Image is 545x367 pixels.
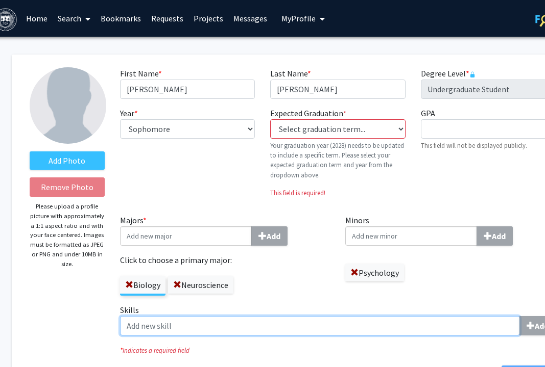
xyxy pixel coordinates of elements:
[120,226,252,246] input: Majors*Add
[30,67,106,144] img: Profile Picture
[120,67,162,80] label: First Name
[120,107,138,119] label: Year
[96,1,146,36] a: Bookmarks
[120,276,165,294] label: Biology
[228,1,272,36] a: Messages
[270,107,346,119] label: Expected Graduation
[281,13,316,23] span: My Profile
[421,141,527,149] small: This field will not be displayed publicly.
[270,67,311,80] label: Last Name
[21,1,53,36] a: Home
[469,71,476,77] svg: This information is provided and automatically updated by Brandeis University and is not editable...
[120,316,520,335] input: SkillsAdd
[120,254,330,266] label: Click to choose a primary major:
[421,67,476,80] label: Degree Level
[120,214,330,246] label: Majors
[30,177,105,197] button: Remove Photo
[53,1,96,36] a: Search
[267,231,280,241] b: Add
[477,226,513,246] button: Minors
[146,1,188,36] a: Requests
[168,276,233,294] label: Neuroscience
[188,1,228,36] a: Projects
[30,202,105,269] p: Please upload a profile picture with approximately a 1:1 aspect ratio and with your face centered...
[270,188,405,198] p: This field is required!
[492,231,506,241] b: Add
[345,264,404,281] label: Psychology
[8,321,43,359] iframe: Chat
[30,151,105,170] label: AddProfile Picture
[421,107,435,119] label: GPA
[270,141,405,180] p: Your graduation year (2028) needs to be updated to include a specific term. Please select your ex...
[345,226,477,246] input: MinorsAdd
[251,226,288,246] button: Majors*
